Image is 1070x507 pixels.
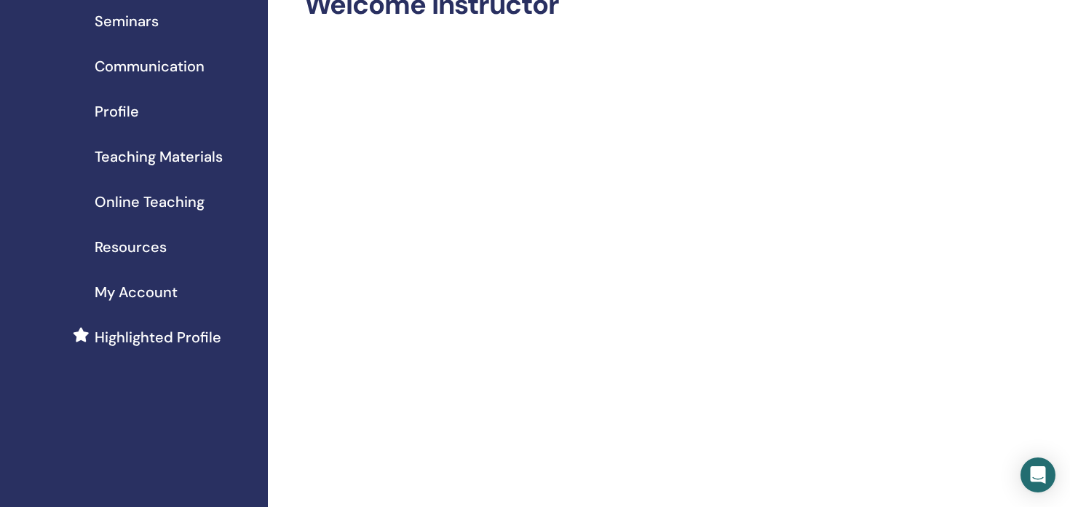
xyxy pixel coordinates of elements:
[95,191,205,213] span: Online Teaching
[95,101,139,122] span: Profile
[95,10,159,32] span: Seminars
[1021,457,1055,492] div: Open Intercom Messenger
[95,281,178,303] span: My Account
[95,146,223,168] span: Teaching Materials
[95,236,167,258] span: Resources
[95,326,221,348] span: Highlighted Profile
[95,55,205,77] span: Communication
